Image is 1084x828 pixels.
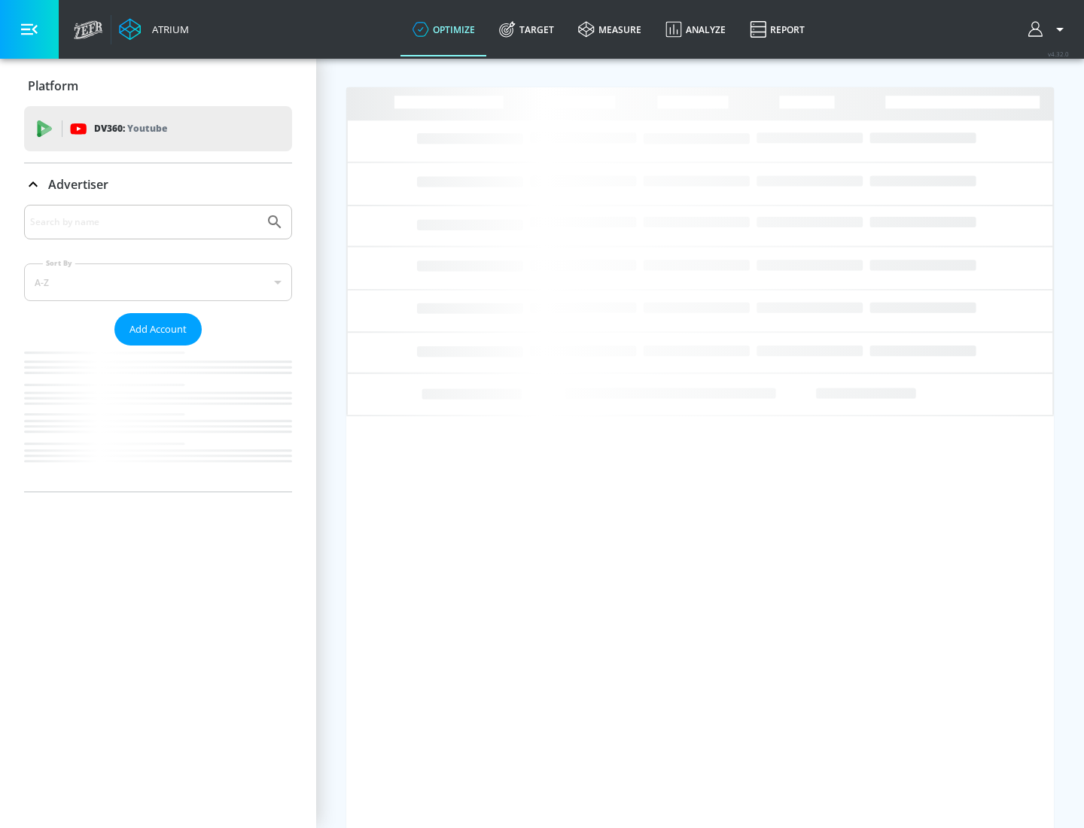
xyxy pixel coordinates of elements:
label: Sort By [43,258,75,268]
span: v 4.32.0 [1048,50,1069,58]
div: Atrium [146,23,189,36]
button: Add Account [114,313,202,346]
a: Target [487,2,566,56]
input: Search by name [30,212,258,232]
div: Advertiser [24,205,292,492]
a: Analyze [653,2,738,56]
nav: list of Advertiser [24,346,292,492]
span: Add Account [129,321,187,338]
a: Report [738,2,817,56]
div: A-Z [24,263,292,301]
div: DV360: Youtube [24,106,292,151]
a: Atrium [119,18,189,41]
div: Platform [24,65,292,107]
p: Youtube [127,120,167,136]
a: measure [566,2,653,56]
a: optimize [400,2,487,56]
div: Advertiser [24,163,292,205]
p: DV360: [94,120,167,137]
p: Advertiser [48,176,108,193]
p: Platform [28,78,78,94]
